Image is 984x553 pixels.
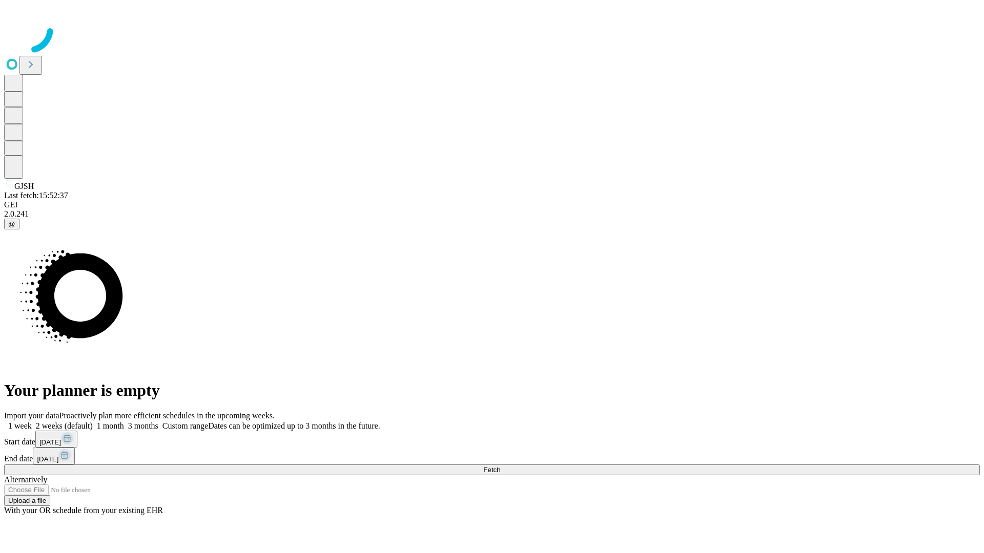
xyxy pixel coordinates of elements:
[128,421,158,430] span: 3 months
[4,506,163,515] span: With your OR schedule from your existing EHR
[4,381,980,400] h1: Your planner is empty
[14,182,34,190] span: GJSH
[4,431,980,448] div: Start date
[208,421,380,430] span: Dates can be optimized up to 3 months in the future.
[4,191,68,200] span: Last fetch: 15:52:37
[8,220,15,228] span: @
[4,448,980,464] div: End date
[483,466,500,474] span: Fetch
[97,421,124,430] span: 1 month
[4,464,980,475] button: Fetch
[162,421,208,430] span: Custom range
[4,495,50,506] button: Upload a file
[39,438,61,446] span: [DATE]
[8,421,32,430] span: 1 week
[36,421,93,430] span: 2 weeks (default)
[35,431,77,448] button: [DATE]
[59,411,275,420] span: Proactively plan more efficient schedules in the upcoming weeks.
[4,200,980,209] div: GEI
[4,475,47,484] span: Alternatively
[4,219,19,229] button: @
[33,448,75,464] button: [DATE]
[37,455,58,463] span: [DATE]
[4,209,980,219] div: 2.0.241
[4,411,59,420] span: Import your data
